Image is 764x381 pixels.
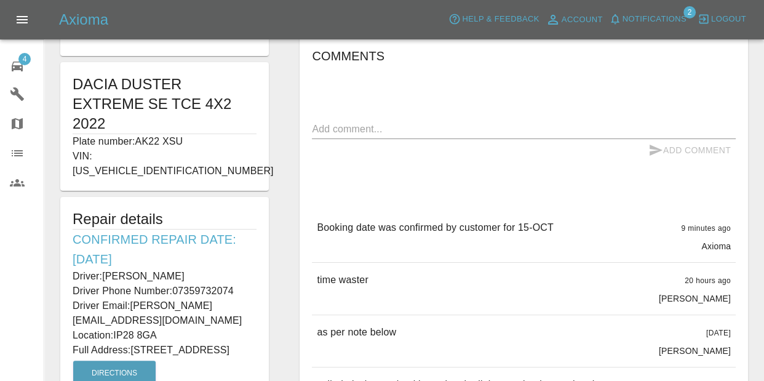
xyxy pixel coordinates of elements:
p: [PERSON_NAME] [659,345,731,357]
p: Axioma [701,240,731,252]
span: 4 [18,53,31,65]
p: [PERSON_NAME] [659,292,731,305]
h6: Comments [312,46,736,66]
span: 9 minutes ago [681,224,731,233]
span: Account [562,13,603,27]
h6: Confirmed Repair Date: [DATE] [73,230,257,269]
button: Help & Feedback [445,10,542,29]
h5: Axioma [59,10,108,30]
button: Open drawer [7,5,37,34]
span: Help & Feedback [462,12,539,26]
span: 20 hours ago [685,276,731,285]
p: Plate number: AK22 XSU [73,134,257,149]
button: Notifications [606,10,690,29]
h5: Repair details [73,209,257,229]
p: time waster [317,273,368,287]
p: Location: IP28 8GA [73,328,257,343]
p: Driver Phone Number: 07359732074 [73,284,257,299]
button: Logout [694,10,749,29]
h1: DACIA DUSTER EXTREME SE TCE 4X2 2022 [73,74,257,134]
p: Full Address: [STREET_ADDRESS] [73,343,257,358]
p: as per note below [317,325,396,340]
span: 2 [683,6,696,18]
span: Notifications [623,12,686,26]
p: VIN: [US_VEHICLE_IDENTIFICATION_NUMBER] [73,149,257,178]
p: Booking date was confirmed by customer for 15-OCT [317,220,553,235]
span: [DATE] [706,329,731,337]
span: Logout [711,12,746,26]
a: Account [543,10,606,30]
p: Driver Email: [PERSON_NAME][EMAIL_ADDRESS][DOMAIN_NAME] [73,299,257,328]
p: Driver: [PERSON_NAME] [73,269,257,284]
